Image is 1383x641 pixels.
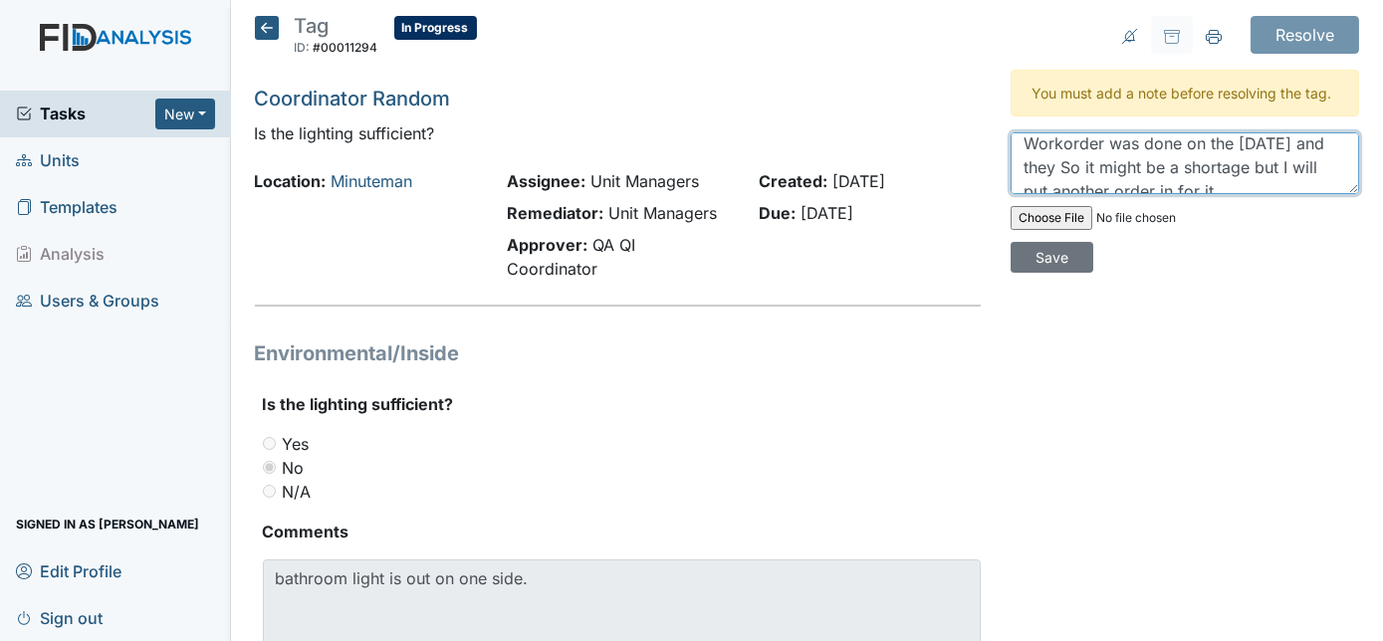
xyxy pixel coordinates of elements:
[1251,16,1359,54] input: Resolve
[283,480,312,504] label: N/A
[255,338,982,368] h1: Environmental/Inside
[16,192,117,223] span: Templates
[283,432,310,456] label: Yes
[16,286,159,317] span: Users & Groups
[255,87,451,110] a: Coordinator Random
[759,171,827,191] strong: Created:
[507,203,603,223] strong: Remediator:
[590,171,699,191] span: Unit Managers
[295,14,330,38] span: Tag
[255,171,327,191] strong: Location:
[295,40,311,55] span: ID:
[16,509,199,539] span: Signed in as [PERSON_NAME]
[507,171,585,191] strong: Assignee:
[283,456,305,480] label: No
[263,485,276,498] input: N/A
[16,602,103,633] span: Sign out
[263,437,276,450] input: Yes
[255,121,982,145] p: Is the lighting sufficient?
[16,555,121,586] span: Edit Profile
[155,99,215,129] button: New
[332,171,413,191] a: Minuteman
[16,102,155,125] a: Tasks
[16,145,80,176] span: Units
[1011,70,1359,116] div: You must add a note before resolving the tag.
[759,203,796,223] strong: Due:
[263,461,276,474] input: No
[314,40,378,55] span: #00011294
[1011,242,1093,273] input: Save
[832,171,885,191] span: [DATE]
[801,203,853,223] span: [DATE]
[507,235,587,255] strong: Approver:
[263,520,982,543] strong: Comments
[608,203,717,223] span: Unit Managers
[394,16,477,40] span: In Progress
[263,392,454,416] label: Is the lighting sufficient?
